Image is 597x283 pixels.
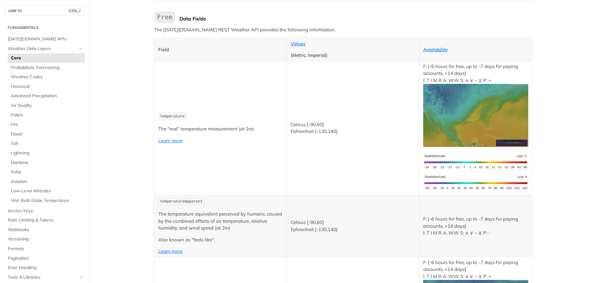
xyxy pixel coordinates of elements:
[11,121,83,128] span: Fire
[179,16,533,22] div: Data Fields
[11,93,83,99] span: Advanced Precipitation
[5,225,85,235] a: Webhooks
[8,111,85,120] a: Pollen
[158,248,183,254] a: Learn more
[11,150,83,156] span: Lightning
[78,275,83,280] button: Show subpages for Tools & Libraries
[8,130,85,139] a: Flood
[160,114,185,119] span: temperature
[423,63,528,147] p: F: [-6 hours for free, up to -7 days for paying accounts, +14 days] I: T I M R A: WW S: ∧ ∨ ~ ⧖ P: +
[8,120,85,129] a: Fire
[11,169,83,175] span: Solar
[8,186,85,196] a: Low-Level Altitudes
[158,126,282,133] p: The "real" temperature measurement (at 2m)
[423,47,448,52] a: Availability
[11,112,83,118] span: Pollen
[5,263,85,272] a: Error Handling
[8,101,85,110] a: Air Quality
[8,177,85,186] a: Aviation
[8,148,85,158] a: Lightning
[158,211,282,232] p: The temperature equivalent perceived by humans, caused by the combined effects of air temperature...
[11,160,83,166] span: Maritime
[8,167,85,177] a: Solar
[5,244,85,253] a: Formats
[291,219,415,233] p: Celsius [-90,60] Fahrenheit [-130,140]
[154,26,533,34] p: The [DATE][DOMAIN_NAME] REST Weather API provides the following information
[11,198,83,204] span: Wet Bulb Globe Temperature
[158,138,183,144] a: Learn more
[11,179,83,185] span: Aviation
[78,46,83,51] button: Hide subpages for Weather Data Layers
[423,179,528,185] span: Expand image
[11,188,83,194] span: Low-Level Altitudes
[8,265,83,271] span: Error Handling
[5,6,85,16] button: JUMP TOCTRL-/
[8,246,83,252] span: Formats
[8,36,83,42] span: [DATE][DOMAIN_NAME] APIs
[5,273,85,282] a: Tools & LibrariesShow subpages for Tools & Libraries
[11,84,83,90] span: Historical
[8,255,83,262] span: Pagination
[160,199,203,204] span: temperatureApparent
[11,65,83,71] span: Probabilistic Forecasting
[8,217,83,223] span: Rate Limiting & Tokens
[5,44,85,53] a: Weather Data LayersHide subpages for Weather Data Layers
[11,140,83,147] span: Soil
[5,34,85,44] a: [DATE][DOMAIN_NAME] APIs
[8,72,85,82] a: Weather Codes
[423,112,528,118] span: Expand image
[5,254,85,263] a: Pagination
[8,91,85,101] a: Advanced Precipitation
[11,74,83,80] span: Weather Codes
[158,46,282,53] p: Field
[8,53,85,63] a: Core
[8,158,85,167] a: Maritime
[8,208,83,214] span: Access Keys
[8,63,85,72] a: Probabilistic Forecasting
[5,235,85,244] a: Versioning
[11,55,83,61] span: Core
[8,46,77,52] span: Weather Data Layers
[8,196,85,205] a: Wet Bulb Globe Temperature
[423,152,528,172] img: temperature-si
[423,172,528,193] img: temperature-us
[8,227,83,233] span: Webhooks
[158,236,282,244] p: Also known as "feels like".
[5,206,85,216] a: Access Keys
[291,121,415,135] p: Celsius [-90,60] Fahrenheit [-130,140]
[291,52,415,59] p: (Metric, Imperial)
[5,25,85,30] h2: Fundamentals
[8,274,77,281] span: Tools & Libraries
[291,41,305,47] a: Values
[423,84,528,147] img: temperature
[423,158,528,164] span: Expand image
[423,216,528,237] p: F: [-6 hours for free, up to -7 days for paying accounts, +14 days] I: T I M R A: WW S: ∧ ∨ ~ ⧖ P: -
[8,82,85,91] a: Historical
[68,8,81,13] span: CTRL-/
[11,131,83,137] span: Flood
[8,139,85,148] a: Soil
[5,216,85,225] a: Rate Limiting & Tokens
[11,103,83,109] span: Air Quality
[8,236,83,242] span: Versioning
